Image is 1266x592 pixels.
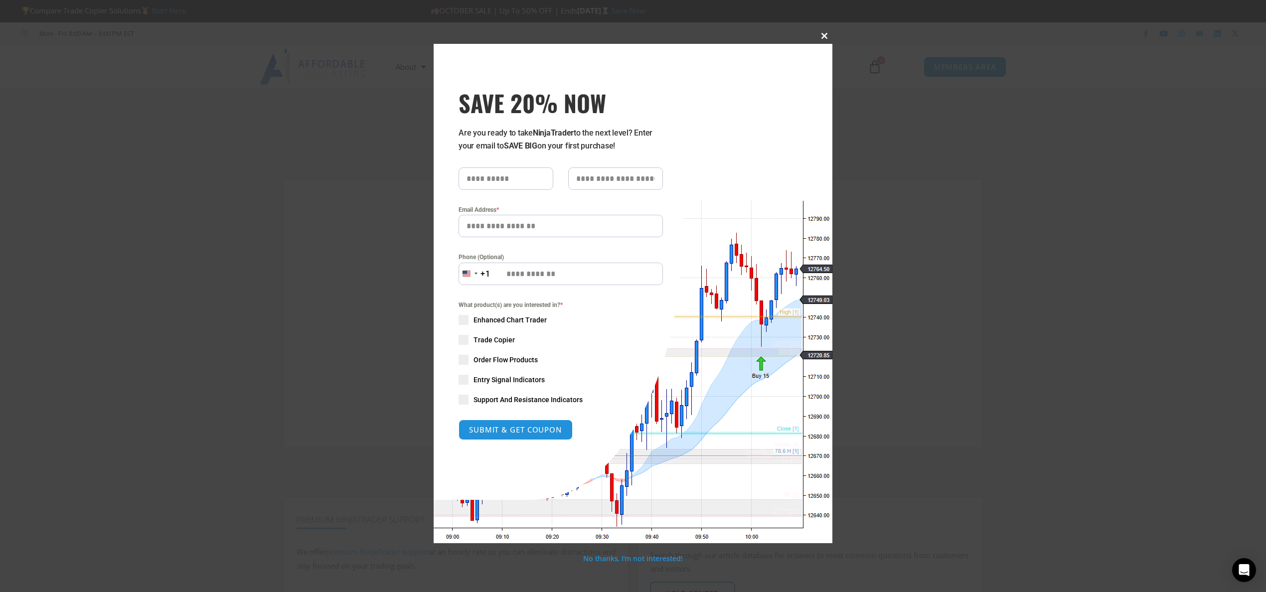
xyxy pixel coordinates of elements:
[583,554,682,563] a: No thanks, I’m not interested!
[480,268,490,281] div: +1
[459,375,663,385] label: Entry Signal Indicators
[474,315,547,325] span: Enhanced Chart Trader
[533,128,574,138] strong: NinjaTrader
[459,263,490,285] button: Selected country
[459,205,663,215] label: Email Address
[474,395,583,405] span: Support And Resistance Indicators
[459,335,663,345] label: Trade Copier
[459,89,663,117] h3: SAVE 20% NOW
[474,355,538,365] span: Order Flow Products
[474,375,545,385] span: Entry Signal Indicators
[474,335,515,345] span: Trade Copier
[459,355,663,365] label: Order Flow Products
[459,127,663,152] p: Are you ready to take to the next level? Enter your email to on your first purchase!
[1232,558,1256,582] div: Open Intercom Messenger
[459,395,663,405] label: Support And Resistance Indicators
[459,315,663,325] label: Enhanced Chart Trader
[459,420,573,440] button: SUBMIT & GET COUPON
[459,252,663,262] label: Phone (Optional)
[504,141,537,150] strong: SAVE BIG
[459,300,663,310] span: What product(s) are you interested in?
